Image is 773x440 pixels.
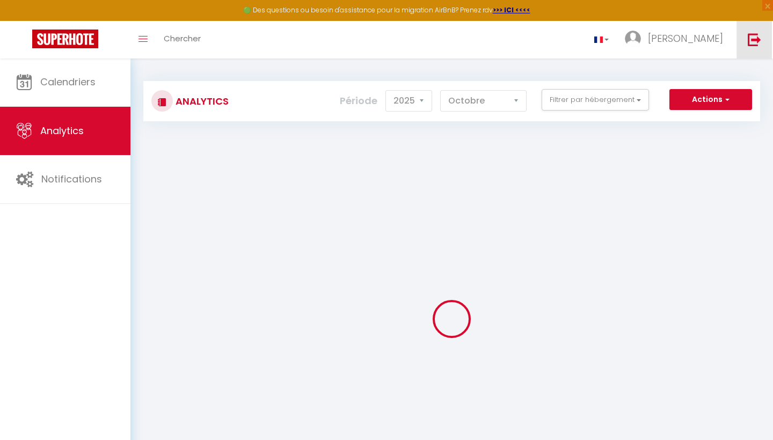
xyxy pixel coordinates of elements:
[40,75,96,89] span: Calendriers
[156,21,209,58] a: Chercher
[340,89,377,113] label: Période
[32,30,98,48] img: Super Booking
[173,89,229,113] h3: Analytics
[542,89,649,111] button: Filtrer par hébergement
[164,33,201,44] span: Chercher
[617,21,736,58] a: ... [PERSON_NAME]
[648,32,723,45] span: [PERSON_NAME]
[493,5,530,14] a: >>> ICI <<<<
[625,31,641,47] img: ...
[748,33,761,46] img: logout
[40,124,84,137] span: Analytics
[669,89,752,111] button: Actions
[41,172,102,186] span: Notifications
